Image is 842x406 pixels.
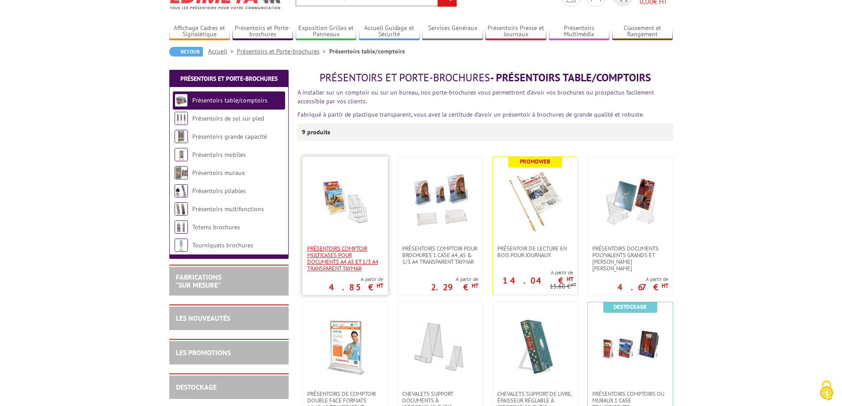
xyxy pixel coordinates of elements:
a: Présentoirs Multimédia [549,24,610,39]
a: Présentoirs de sol sur pied [192,114,264,122]
a: Présentoirs et Porte-brochures [180,75,278,83]
p: 4.67 € [617,285,668,290]
button: Cookies (fenêtre modale) [811,376,842,406]
p: 15.60 € [550,283,576,290]
b: Destockage [613,303,647,311]
a: Présentoirs multifonctions [192,205,264,213]
img: Présentoirs de sol sur pied [175,112,188,125]
a: Totems brochures [192,223,240,231]
p: 2.29 € [431,285,478,290]
img: Présentoirs Documents Polyvalents Grands et Petits Modèles [599,170,661,232]
a: LES PROMOTIONS [176,348,231,357]
p: 14.04 € [503,278,573,283]
a: Présentoirs Documents Polyvalents Grands et [PERSON_NAME] [PERSON_NAME] [588,245,673,272]
a: Présentoirs pliables [192,187,246,195]
a: Présentoirs muraux [192,169,245,177]
a: Présentoirs mobiles [192,151,246,159]
span: A partir de [617,276,668,283]
span: Présentoirs Documents Polyvalents Grands et [PERSON_NAME] [PERSON_NAME] [592,245,668,272]
img: Tourniquets brochures [175,239,188,252]
span: A partir de [431,276,478,283]
img: Présentoirs muraux [175,166,188,179]
p: 9 produits [302,123,335,141]
img: Présentoir de lecture en bois pour journaux [504,170,566,232]
img: Présentoirs comptoirs ou muraux 1 case Transparents [599,315,661,377]
a: Présentoirs grande capacité [192,133,267,140]
a: FABRICATIONS"Sur Mesure" [176,273,221,289]
a: Accueil [208,47,237,55]
h1: - Présentoirs table/comptoirs [297,72,673,83]
a: LES NOUVEAUTÉS [176,314,230,323]
sup: HT [377,282,383,289]
img: CHEVALETS SUPPORT DE LIVRE, ÉPAISSEUR RÉGLABLE À POSER [504,315,566,377]
sup: HT [662,282,668,289]
a: Affichage Cadres et Signalétique [169,24,230,39]
a: Tourniquets brochures [192,241,253,249]
span: PRÉSENTOIRS COMPTOIR POUR BROCHURES 1 CASE A4, A5 & 1/3 A4 TRANSPARENT taymar [402,245,478,265]
img: PRÉSENTOIRS DE COMPTOIR DOUBLE FACE FORMATS A4,A5,A6 TRANSPARENT [314,315,376,377]
img: Cookies (fenêtre modale) [815,379,838,402]
font: A installer sur un comptoir ou sur un bureau, nos porte-brochures vous permettront d’avoir vos br... [297,88,654,105]
img: PRÉSENTOIRS COMPTOIR POUR BROCHURES 1 CASE A4, A5 & 1/3 A4 TRANSPARENT taymar [409,170,471,232]
sup: HT [472,282,478,289]
li: Présentoirs table/comptoirs [329,47,405,56]
sup: HT [571,281,576,288]
img: Présentoirs pliables [175,184,188,197]
a: Présentoirs et Porte-brochures [237,47,329,55]
b: Promoweb [520,158,550,165]
a: Présentoirs Presse et Journaux [485,24,546,39]
p: 4.85 € [329,285,383,290]
img: Présentoirs multifonctions [175,202,188,216]
a: Exposition Grilles et Panneaux [296,24,357,39]
font: Fabriqué à partir de plastique transparent, vous avez la certitude d’avoir un présentoir à brochu... [297,110,644,118]
img: CHEVALETS SUPPORT DOCUMENTS À POSER [409,315,471,377]
a: Accueil Guidage et Sécurité [359,24,420,39]
a: Présentoirs table/comptoirs [192,96,267,104]
a: Présentoirs comptoir multicases POUR DOCUMENTS A4,A5 ET 1/3 A4 TRANSPARENT TAYMAR [303,245,388,272]
a: DESTOCKAGE [176,383,217,391]
img: Totems brochures [175,220,188,234]
img: Présentoirs mobiles [175,148,188,161]
a: Classement et Rangement [612,24,673,39]
img: Présentoirs grande capacité [175,130,188,143]
img: Présentoirs comptoir multicases POUR DOCUMENTS A4,A5 ET 1/3 A4 TRANSPARENT TAYMAR [314,170,376,232]
a: Services Généraux [422,24,483,39]
span: A partir de [493,269,573,276]
a: Présentoir de lecture en bois pour journaux [493,245,578,258]
sup: HT [567,275,573,283]
img: Présentoirs table/comptoirs [175,94,188,107]
a: Présentoirs et Porte-brochures [232,24,293,39]
span: Présentoirs comptoir multicases POUR DOCUMENTS A4,A5 ET 1/3 A4 TRANSPARENT TAYMAR [307,245,383,272]
a: PRÉSENTOIRS COMPTOIR POUR BROCHURES 1 CASE A4, A5 & 1/3 A4 TRANSPARENT taymar [398,245,483,265]
a: Retour [169,47,203,57]
span: Présentoir de lecture en bois pour journaux [497,245,573,258]
span: A partir de [329,276,383,283]
span: Présentoirs et Porte-brochures [320,71,490,84]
